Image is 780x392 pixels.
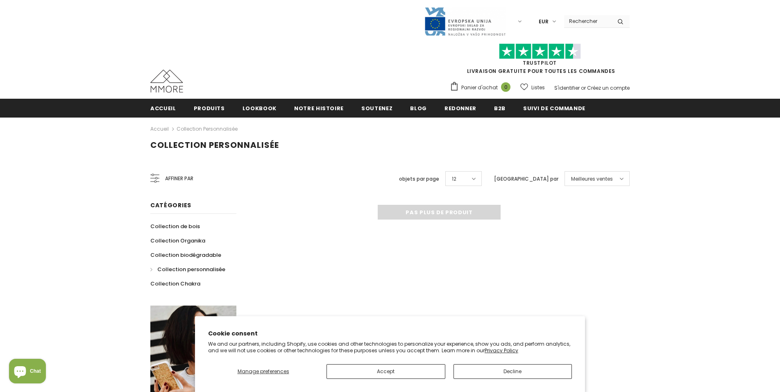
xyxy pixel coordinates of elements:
[150,276,200,291] a: Collection Chakra
[581,84,586,91] span: or
[150,248,221,262] a: Collection biodégradable
[294,99,344,117] a: Notre histoire
[361,104,392,112] span: soutenez
[150,70,183,93] img: Cas MMORE
[450,47,630,75] span: LIVRAISON GRATUITE POUR TOUTES LES COMMANDES
[150,99,176,117] a: Accueil
[485,347,518,354] a: Privacy Policy
[444,104,476,112] span: Redonner
[444,99,476,117] a: Redonner
[150,222,200,230] span: Collection de bois
[194,104,225,112] span: Produits
[494,104,506,112] span: B2B
[399,175,439,183] label: objets par page
[523,59,557,66] a: TrustPilot
[523,104,585,112] span: Suivi de commande
[499,43,581,59] img: Faites confiance aux étoiles pilotes
[150,139,279,151] span: Collection personnalisée
[410,104,427,112] span: Blog
[150,237,205,245] span: Collection Organika
[150,233,205,248] a: Collection Organika
[165,174,193,183] span: Affiner par
[150,219,200,233] a: Collection de bois
[452,175,456,183] span: 12
[564,15,611,27] input: Search Site
[410,99,427,117] a: Blog
[243,99,277,117] a: Lookbook
[571,175,613,183] span: Meilleures ventes
[501,82,510,92] span: 0
[520,80,545,95] a: Listes
[361,99,392,117] a: soutenez
[208,341,572,353] p: We and our partners, including Shopify, use cookies and other technologies to personalize your ex...
[150,280,200,288] span: Collection Chakra
[208,364,318,379] button: Manage preferences
[150,262,225,276] a: Collection personnalisée
[327,364,445,379] button: Accept
[208,329,572,338] h2: Cookie consent
[150,201,191,209] span: Catégories
[554,84,580,91] a: S'identifier
[150,104,176,112] span: Accueil
[157,265,225,273] span: Collection personnalisée
[294,104,344,112] span: Notre histoire
[587,84,630,91] a: Créez un compte
[150,251,221,259] span: Collection biodégradable
[453,364,572,379] button: Decline
[424,18,506,25] a: Javni Razpis
[539,18,549,26] span: EUR
[494,175,558,183] label: [GEOGRAPHIC_DATA] par
[194,99,225,117] a: Produits
[238,368,289,375] span: Manage preferences
[7,359,48,385] inbox-online-store-chat: Shopify online store chat
[424,7,506,36] img: Javni Razpis
[461,84,498,92] span: Panier d'achat
[150,124,169,134] a: Accueil
[494,99,506,117] a: B2B
[450,82,515,94] a: Panier d'achat 0
[531,84,545,92] span: Listes
[243,104,277,112] span: Lookbook
[177,125,238,132] a: Collection personnalisée
[523,99,585,117] a: Suivi de commande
